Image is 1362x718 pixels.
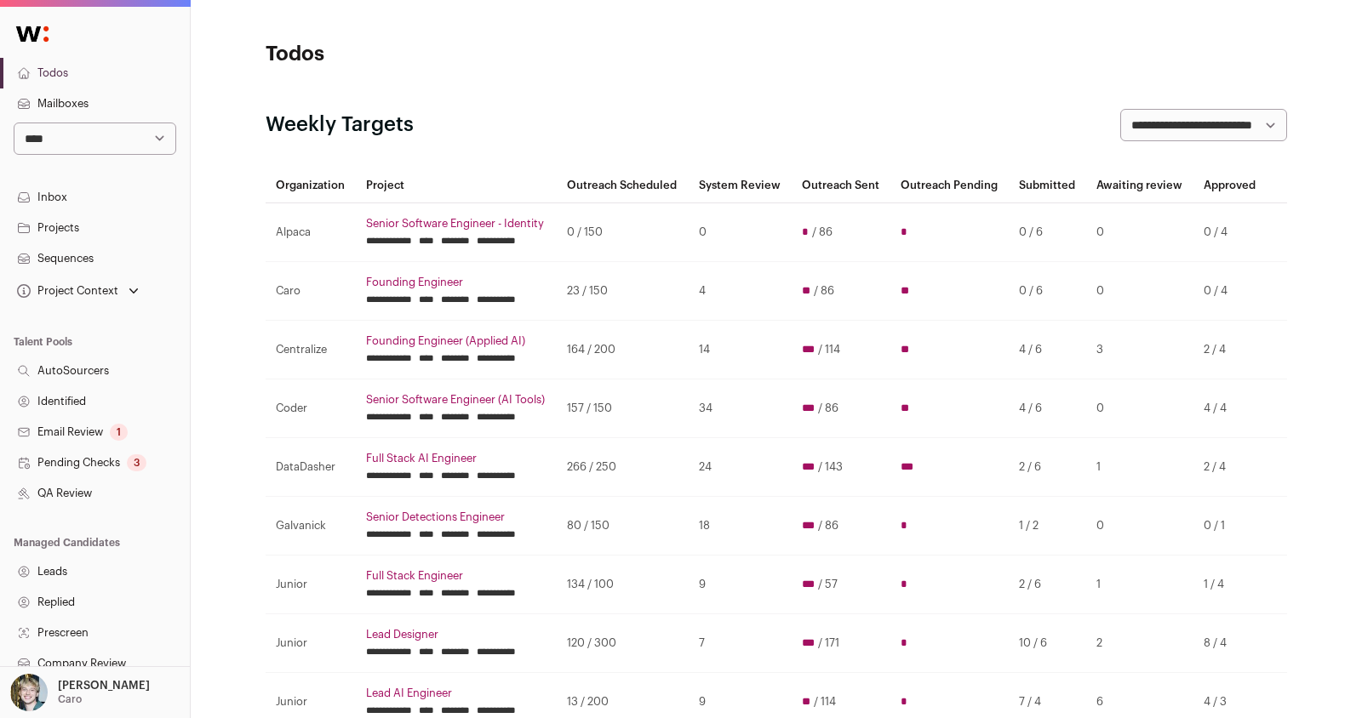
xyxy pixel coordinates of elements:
[266,168,356,203] th: Organization
[1193,497,1267,556] td: 0 / 1
[557,438,688,497] td: 266 / 250
[266,41,606,68] h1: Todos
[366,510,547,524] a: Senior Detections Engineer
[818,636,839,650] span: / 171
[689,379,792,438] td: 34
[557,379,688,438] td: 157 / 150
[266,111,414,139] h2: Weekly Targets
[818,519,838,533] span: / 86
[266,556,356,614] td: Junior
[366,276,547,289] a: Founding Engineer
[1086,497,1193,556] td: 0
[557,321,688,379] td: 164 / 200
[127,454,146,471] div: 3
[818,460,843,474] span: / 143
[266,262,356,321] td: Caro
[1009,262,1086,321] td: 0 / 6
[1193,438,1267,497] td: 2 / 4
[1009,203,1086,262] td: 0 / 6
[818,402,838,415] span: / 86
[266,497,356,556] td: Galvanick
[1193,614,1267,673] td: 8 / 4
[689,614,792,673] td: 7
[1193,379,1267,438] td: 4 / 4
[689,203,792,262] td: 0
[366,334,547,348] a: Founding Engineer (Applied AI)
[366,687,547,700] a: Lead AI Engineer
[890,168,1009,203] th: Outreach Pending
[818,578,838,591] span: / 57
[1086,556,1193,614] td: 1
[1086,614,1193,673] td: 2
[1193,262,1267,321] td: 0 / 4
[1193,556,1267,614] td: 1 / 4
[266,614,356,673] td: Junior
[366,628,547,641] a: Lead Designer
[58,692,82,706] p: Caro
[1009,438,1086,497] td: 2 / 6
[689,438,792,497] td: 24
[58,679,150,692] p: [PERSON_NAME]
[1193,168,1267,203] th: Approved
[557,497,688,556] td: 80 / 150
[1086,438,1193,497] td: 1
[1086,168,1193,203] th: Awaiting review
[689,497,792,556] td: 18
[557,614,688,673] td: 120 / 300
[366,393,547,407] a: Senior Software Engineer (AI Tools)
[1009,556,1086,614] td: 2 / 6
[356,168,557,203] th: Project
[1009,168,1086,203] th: Submitted
[814,284,834,298] span: / 86
[10,674,48,711] img: 6494470-medium_jpg
[557,203,688,262] td: 0 / 150
[266,438,356,497] td: DataDasher
[366,217,547,231] a: Senior Software Engineer - Identity
[812,225,833,239] span: / 86
[1009,321,1086,379] td: 4 / 6
[689,168,792,203] th: System Review
[689,321,792,379] td: 14
[7,17,58,51] img: Wellfound
[7,674,153,711] button: Open dropdown
[1086,203,1193,262] td: 0
[818,343,840,356] span: / 114
[689,556,792,614] td: 9
[1086,379,1193,438] td: 0
[557,262,688,321] td: 23 / 150
[266,321,356,379] td: Centralize
[110,424,128,441] div: 1
[1193,203,1267,262] td: 0 / 4
[266,203,356,262] td: Alpaca
[1086,262,1193,321] td: 0
[1193,321,1267,379] td: 2 / 4
[366,569,547,583] a: Full Stack Engineer
[1009,497,1086,556] td: 1 / 2
[792,168,890,203] th: Outreach Sent
[557,556,688,614] td: 134 / 100
[266,379,356,438] td: Coder
[557,168,688,203] th: Outreach Scheduled
[1009,379,1086,438] td: 4 / 6
[366,452,547,465] a: Full Stack AI Engineer
[689,262,792,321] td: 4
[14,279,142,303] button: Open dropdown
[1086,321,1193,379] td: 3
[14,284,118,298] div: Project Context
[814,695,836,709] span: / 114
[1009,614,1086,673] td: 10 / 6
